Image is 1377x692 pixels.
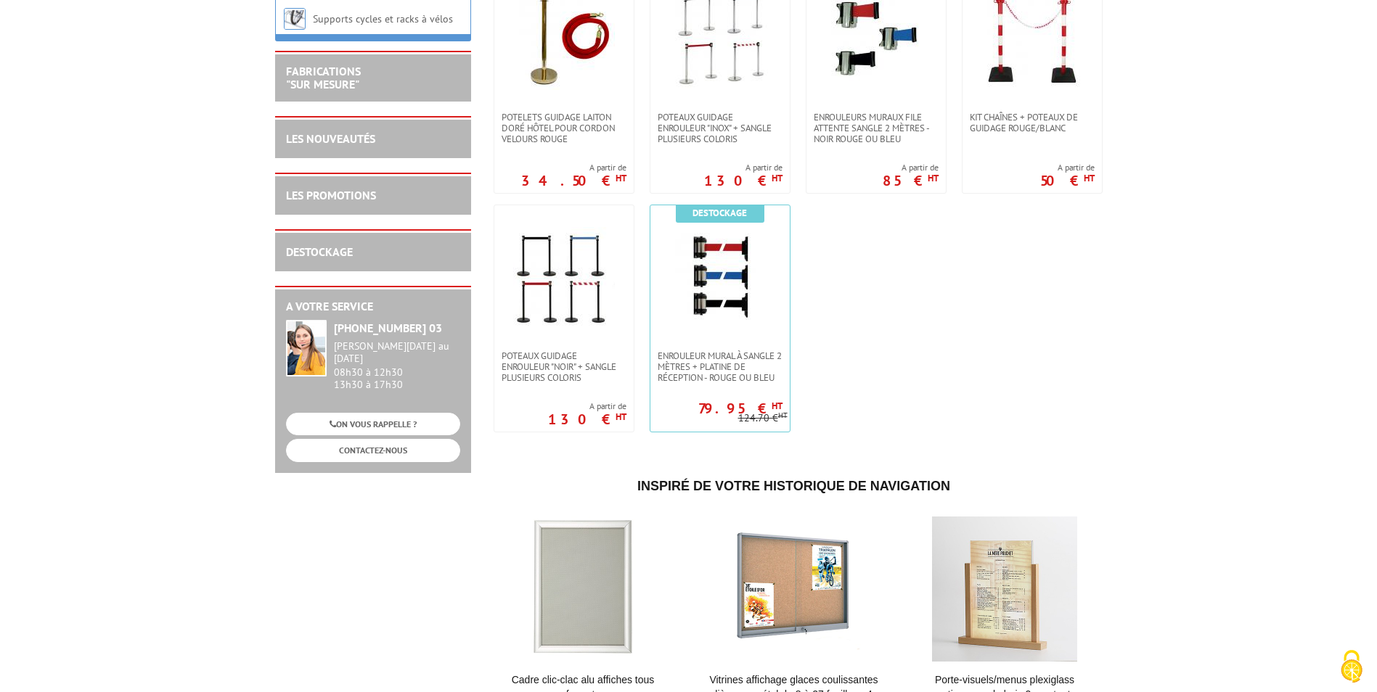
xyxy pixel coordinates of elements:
[286,131,375,146] a: LES NOUVEAUTÉS
[284,8,306,30] img: Supports cycles et racks à vélos
[286,320,327,376] img: widget-service.jpg
[334,340,460,390] div: 08h30 à 12h30 13h30 à 17h30
[548,415,626,424] p: 130 €
[704,162,783,173] span: A partir de
[970,112,1095,133] span: Kit chaînes + poteaux de guidage Rouge/Blanc
[658,350,783,383] span: Enrouleur mural à sangle 2 mètres + platine de réception - rouge ou bleu
[669,227,771,329] img: Enrouleur mural à sangle 2 mètres + platine de réception - rouge ou bleu
[521,176,626,185] p: 34.50 €
[778,410,788,420] sup: HT
[494,112,634,144] a: Potelets guidage laiton doré hôtel pour cordon velours rouge
[286,439,460,461] a: CONTACTEZ-NOUS
[548,400,626,412] span: A partir de
[1326,643,1377,692] button: Cookies (fenêtre modale)
[883,176,939,185] p: 85 €
[650,350,790,383] a: Enrouleur mural à sangle 2 mètres + platine de réception - rouge ou bleu
[738,413,788,424] p: 124.70 €
[806,112,946,144] a: Enrouleurs muraux file attente sangle 2 mètres - Noir rouge ou bleu
[494,350,634,383] a: Poteaux guidage enrouleur "noir" + sangle plusieurs coloris
[650,112,790,144] a: Poteaux guidage enrouleur "inox" + sangle plusieurs coloris
[286,244,353,259] a: DESTOCKAGE
[616,172,626,184] sup: HT
[704,176,783,185] p: 130 €
[313,12,453,25] a: Supports cycles et racks à vélos
[1084,172,1095,184] sup: HT
[963,112,1102,133] a: Kit chaînes + poteaux de guidage Rouge/Blanc
[1333,648,1370,685] img: Cookies (fenêtre modale)
[502,350,626,383] span: Poteaux guidage enrouleur "noir" + sangle plusieurs coloris
[698,404,783,413] p: 79.95 €
[1040,162,1095,173] span: A partir de
[637,479,950,493] span: Inspiré de votre historique de navigation
[502,112,626,144] span: Potelets guidage laiton doré hôtel pour cordon velours rouge
[334,321,442,335] strong: [PHONE_NUMBER] 03
[772,400,783,412] sup: HT
[286,64,361,91] a: FABRICATIONS"Sur Mesure"
[1040,176,1095,185] p: 50 €
[772,172,783,184] sup: HT
[286,188,376,202] a: LES PROMOTIONS
[286,300,460,313] h2: A votre service
[513,227,615,329] img: Poteaux guidage enrouleur
[521,162,626,173] span: A partir de
[616,411,626,423] sup: HT
[692,207,747,219] b: Destockage
[334,340,460,365] div: [PERSON_NAME][DATE] au [DATE]
[658,112,783,144] span: Poteaux guidage enrouleur "inox" + sangle plusieurs coloris
[928,172,939,184] sup: HT
[286,413,460,435] a: ON VOUS RAPPELLE ?
[814,112,939,144] span: Enrouleurs muraux file attente sangle 2 mètres - Noir rouge ou bleu
[883,162,939,173] span: A partir de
